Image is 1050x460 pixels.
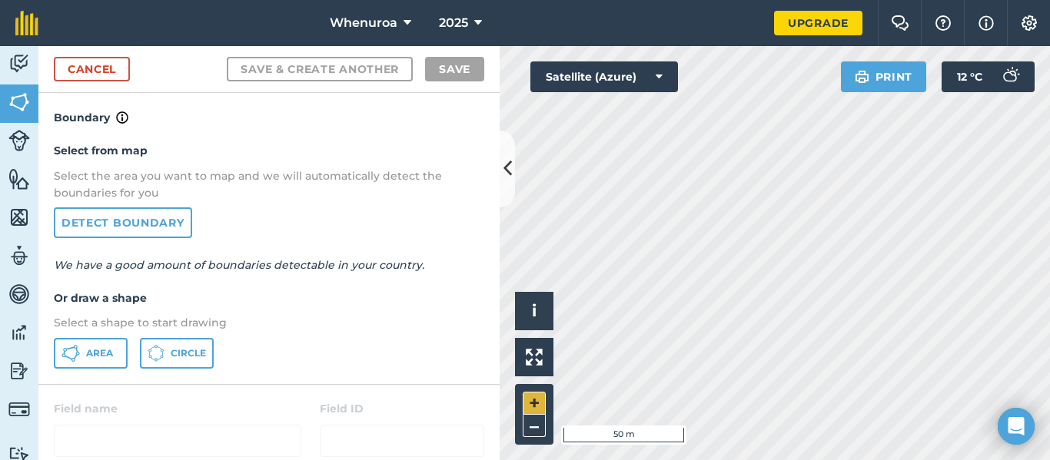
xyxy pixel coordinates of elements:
[841,61,927,92] button: Print
[425,57,484,81] button: Save
[8,321,30,344] img: svg+xml;base64,PD94bWwgdmVyc2lvbj0iMS4wIiBlbmNvZGluZz0idXRmLTgiPz4KPCEtLSBHZW5lcmF0b3I6IEFkb2JlIE...
[995,61,1025,92] img: svg+xml;base64,PD94bWwgdmVyc2lvbj0iMS4wIiBlbmNvZGluZz0idXRmLTgiPz4KPCEtLSBHZW5lcmF0b3I6IEFkb2JlIE...
[54,258,424,272] em: We have a good amount of boundaries detectable in your country.
[54,207,192,238] a: Detect boundary
[227,57,413,81] button: Save & Create Another
[774,11,862,35] a: Upgrade
[8,167,30,190] img: svg+xml;base64,PHN2ZyB4bWxucz0iaHR0cDovL3d3dy53My5vcmcvMjAwMC9zdmciIHdpZHRoPSI1NiIgaGVpZ2h0PSI2MC...
[116,108,128,127] img: svg+xml;base64,PHN2ZyB4bWxucz0iaHR0cDovL3d3dy53My5vcmcvMjAwMC9zdmciIHdpZHRoPSIxNyIgaGVpZ2h0PSIxNy...
[86,347,113,359] span: Area
[532,301,537,320] span: i
[934,15,952,31] img: A question mark icon
[171,347,206,359] span: Circle
[54,142,484,159] h4: Select from map
[979,14,994,32] img: svg+xml;base64,PHN2ZyB4bWxucz0iaHR0cDovL3d3dy53My5vcmcvMjAwMC9zdmciIHdpZHRoPSIxNyIgaGVpZ2h0PSIxNy...
[998,408,1035,445] div: Open Intercom Messenger
[15,11,38,35] img: fieldmargin Logo
[54,314,484,331] p: Select a shape to start drawing
[8,52,30,75] img: svg+xml;base64,PD94bWwgdmVyc2lvbj0iMS4wIiBlbmNvZGluZz0idXRmLTgiPz4KPCEtLSBHZW5lcmF0b3I6IEFkb2JlIE...
[140,338,214,369] button: Circle
[54,338,128,369] button: Area
[515,292,553,330] button: i
[439,14,468,32] span: 2025
[523,415,546,437] button: –
[957,61,982,92] span: 12 ° C
[530,61,678,92] button: Satellite (Azure)
[38,93,500,127] h4: Boundary
[526,349,543,366] img: Four arrows, one pointing top left, one top right, one bottom right and the last bottom left
[54,290,484,306] h4: Or draw a shape
[8,244,30,267] img: svg+xml;base64,PD94bWwgdmVyc2lvbj0iMS4wIiBlbmNvZGluZz0idXRmLTgiPz4KPCEtLSBHZW5lcmF0b3I6IEFkb2JlIE...
[8,283,30,306] img: svg+xml;base64,PD94bWwgdmVyc2lvbj0iMS4wIiBlbmNvZGluZz0idXRmLTgiPz4KPCEtLSBHZW5lcmF0b3I6IEFkb2JlIE...
[855,68,869,86] img: svg+xml;base64,PHN2ZyB4bWxucz0iaHR0cDovL3d3dy53My5vcmcvMjAwMC9zdmciIHdpZHRoPSIxOSIgaGVpZ2h0PSIyNC...
[891,15,909,31] img: Two speech bubbles overlapping with the left bubble in the forefront
[330,14,397,32] span: Whenuroa
[54,57,130,81] a: Cancel
[1020,15,1038,31] img: A cog icon
[8,359,30,382] img: svg+xml;base64,PD94bWwgdmVyc2lvbj0iMS4wIiBlbmNvZGluZz0idXRmLTgiPz4KPCEtLSBHZW5lcmF0b3I6IEFkb2JlIE...
[942,61,1035,92] button: 12 °C
[8,399,30,420] img: svg+xml;base64,PD94bWwgdmVyc2lvbj0iMS4wIiBlbmNvZGluZz0idXRmLTgiPz4KPCEtLSBHZW5lcmF0b3I6IEFkb2JlIE...
[8,91,30,114] img: svg+xml;base64,PHN2ZyB4bWxucz0iaHR0cDovL3d3dy53My5vcmcvMjAwMC9zdmciIHdpZHRoPSI1NiIgaGVpZ2h0PSI2MC...
[8,206,30,229] img: svg+xml;base64,PHN2ZyB4bWxucz0iaHR0cDovL3d3dy53My5vcmcvMjAwMC9zdmciIHdpZHRoPSI1NiIgaGVpZ2h0PSI2MC...
[8,130,30,151] img: svg+xml;base64,PD94bWwgdmVyc2lvbj0iMS4wIiBlbmNvZGluZz0idXRmLTgiPz4KPCEtLSBHZW5lcmF0b3I6IEFkb2JlIE...
[523,392,546,415] button: +
[54,167,484,202] p: Select the area you want to map and we will automatically detect the boundaries for you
